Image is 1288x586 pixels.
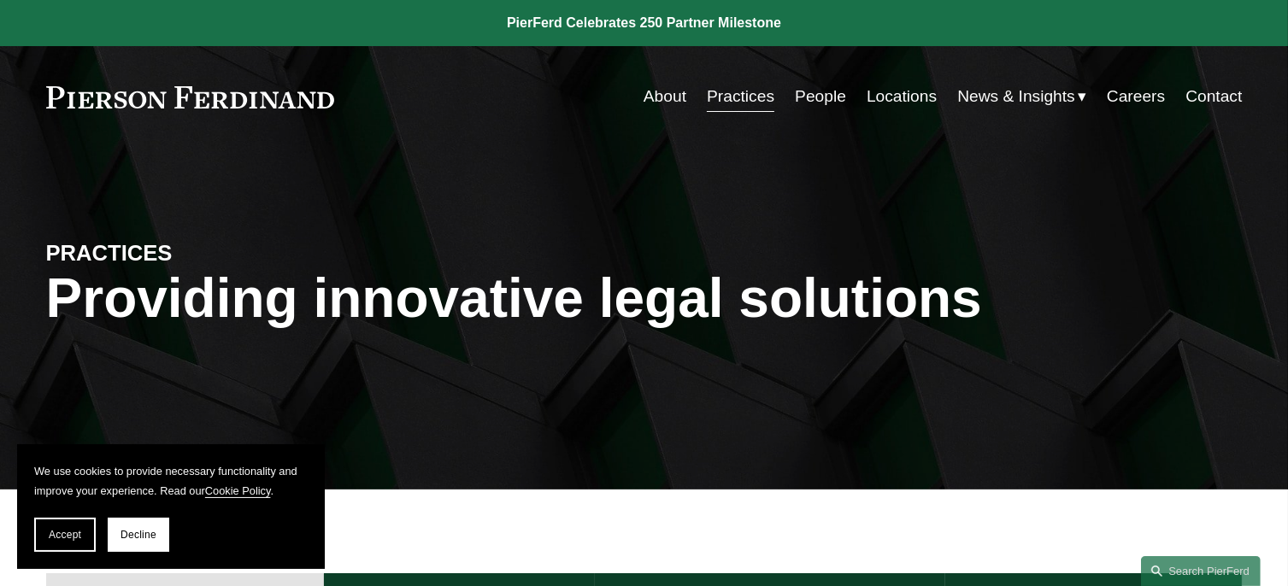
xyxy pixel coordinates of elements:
[644,80,686,113] a: About
[1141,556,1261,586] a: Search this site
[46,267,1243,330] h1: Providing innovative legal solutions
[17,444,325,569] section: Cookie banner
[1185,80,1242,113] a: Contact
[957,80,1086,113] a: folder dropdown
[49,529,81,541] span: Accept
[795,80,846,113] a: People
[34,518,96,552] button: Accept
[1107,80,1165,113] a: Careers
[34,461,308,501] p: We use cookies to provide necessary functionality and improve your experience. Read our .
[46,239,345,267] h4: PRACTICES
[707,80,774,113] a: Practices
[867,80,937,113] a: Locations
[121,529,156,541] span: Decline
[957,82,1075,112] span: News & Insights
[205,484,271,497] a: Cookie Policy
[108,518,169,552] button: Decline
